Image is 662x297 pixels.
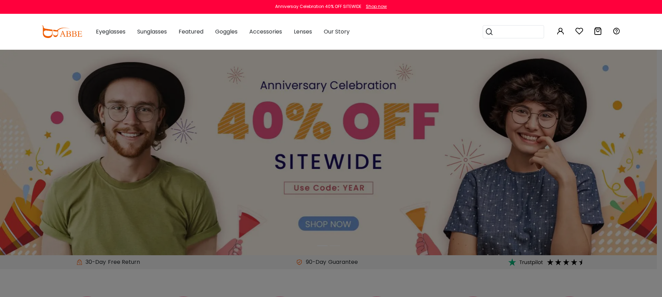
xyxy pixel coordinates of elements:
[362,3,387,9] a: Shop now
[275,3,361,10] div: Anniversay Celebration 40% OFF SITEWIDE
[96,28,126,36] span: Eyeglasses
[215,28,238,36] span: Goggles
[137,28,167,36] span: Sunglasses
[294,28,312,36] span: Lenses
[249,28,282,36] span: Accessories
[41,26,82,38] img: abbeglasses.com
[366,3,387,10] div: Shop now
[179,28,203,36] span: Featured
[324,28,350,36] span: Our Story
